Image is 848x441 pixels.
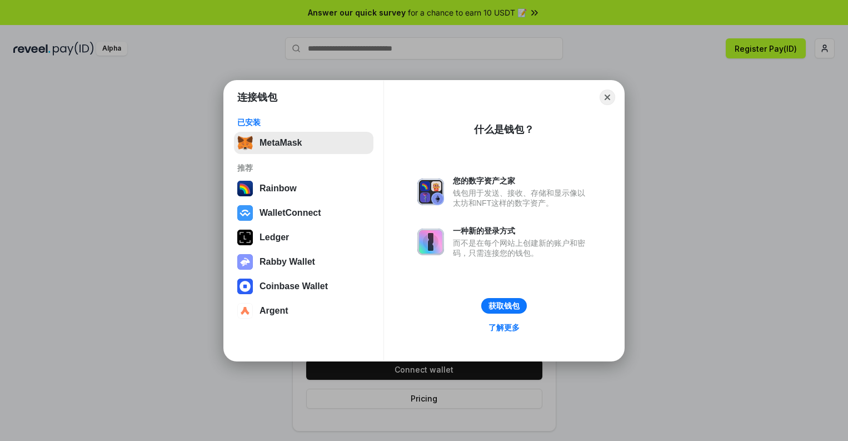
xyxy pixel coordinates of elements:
div: Rabby Wallet [260,257,315,267]
div: 已安装 [237,117,370,127]
div: 了解更多 [488,323,520,333]
div: Coinbase Wallet [260,281,328,291]
div: MetaMask [260,138,302,148]
div: 获取钱包 [488,301,520,311]
div: Argent [260,306,288,316]
div: 您的数字资产之家 [453,176,591,186]
img: svg+xml,%3Csvg%20fill%3D%22none%22%20height%3D%2233%22%20viewBox%3D%220%200%2035%2033%22%20width%... [237,135,253,151]
img: svg+xml,%3Csvg%20width%3D%22120%22%20height%3D%22120%22%20viewBox%3D%220%200%20120%20120%22%20fil... [237,181,253,196]
div: 而不是在每个网站上创建新的账户和密码，只需连接您的钱包。 [453,238,591,258]
img: svg+xml,%3Csvg%20width%3D%2228%22%20height%3D%2228%22%20viewBox%3D%220%200%2028%2028%22%20fill%3D... [237,303,253,319]
button: Close [600,90,615,105]
div: Ledger [260,232,289,242]
img: svg+xml,%3Csvg%20xmlns%3D%22http%3A%2F%2Fwww.w3.org%2F2000%2Fsvg%22%20fill%3D%22none%22%20viewBox... [417,229,444,255]
img: svg+xml,%3Csvg%20xmlns%3D%22http%3A%2F%2Fwww.w3.org%2F2000%2Fsvg%22%20fill%3D%22none%22%20viewBox... [237,254,253,270]
img: svg+xml,%3Csvg%20width%3D%2228%22%20height%3D%2228%22%20viewBox%3D%220%200%2028%2028%22%20fill%3D... [237,279,253,294]
img: svg+xml,%3Csvg%20xmlns%3D%22http%3A%2F%2Fwww.w3.org%2F2000%2Fsvg%22%20fill%3D%22none%22%20viewBox... [417,179,444,205]
button: 获取钱包 [481,298,527,314]
button: WalletConnect [234,202,373,224]
a: 了解更多 [482,320,526,335]
div: 推荐 [237,163,370,173]
button: Ledger [234,226,373,249]
div: 什么是钱包？ [474,123,534,136]
img: svg+xml,%3Csvg%20width%3D%2228%22%20height%3D%2228%22%20viewBox%3D%220%200%2028%2028%22%20fill%3D... [237,205,253,221]
img: svg+xml,%3Csvg%20xmlns%3D%22http%3A%2F%2Fwww.w3.org%2F2000%2Fsvg%22%20width%3D%2228%22%20height%3... [237,230,253,245]
button: MetaMask [234,132,373,154]
button: Rabby Wallet [234,251,373,273]
div: 钱包用于发送、接收、存储和显示像以太坊和NFT这样的数字资产。 [453,188,591,208]
h1: 连接钱包 [237,91,277,104]
div: WalletConnect [260,208,321,218]
button: Coinbase Wallet [234,275,373,298]
button: Argent [234,300,373,322]
button: Rainbow [234,177,373,200]
div: 一种新的登录方式 [453,226,591,236]
div: Rainbow [260,184,297,194]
